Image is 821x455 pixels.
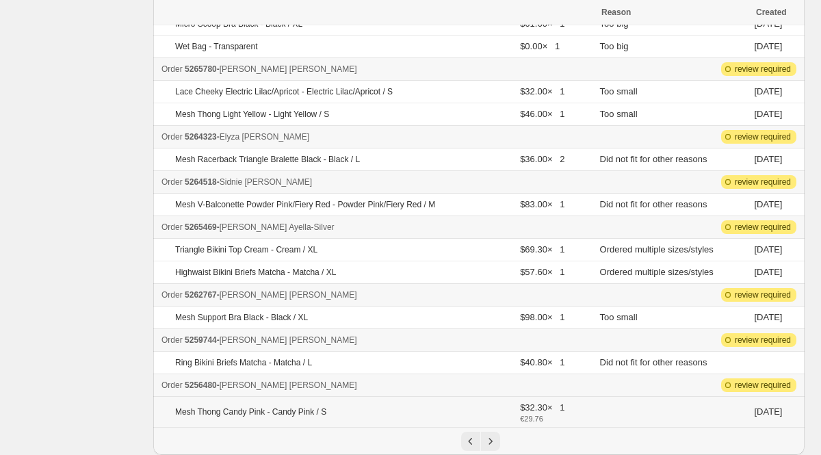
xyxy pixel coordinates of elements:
p: Mesh Thong Light Yellow - Light Yellow / S [175,109,329,120]
td: Too big [596,36,751,58]
span: $69.30 × 1 [520,244,564,255]
p: Triangle Bikini Top Cream - Cream / XL [175,244,317,255]
span: [PERSON_NAME] [PERSON_NAME] [220,290,357,300]
p: Highwaist Bikini Briefs Matcha - Matcha / XL [175,267,336,278]
span: $0.00 × 1 [520,41,560,51]
span: €29.76 [520,415,591,423]
time: Tuesday, June 10, 2025 at 8:31:27 PM [755,109,783,119]
span: Reason [601,8,631,17]
span: Order [161,64,183,74]
span: Order [161,132,183,142]
span: 5265780 [185,64,217,74]
time: Tuesday, May 20, 2025 at 7:19:27 PM [755,244,783,255]
time: Tuesday, June 10, 2025 at 10:27:35 PM [755,41,783,51]
time: Sunday, March 30, 2025 at 10:14:10 PM [755,406,783,417]
p: Mesh Racerback Triangle Bralette Black - Black / L [175,154,360,165]
span: review required [735,380,791,391]
div: - [161,288,592,302]
time: Saturday, May 10, 2025 at 2:38:34 AM [755,312,783,322]
nav: Pagination [153,427,805,455]
div: - [161,175,592,189]
span: review required [735,64,791,75]
span: Order [161,380,183,390]
time: Wednesday, June 4, 2025 at 4:10:55 AM [755,154,783,164]
span: review required [735,289,791,300]
div: - [161,130,592,144]
span: review required [735,177,791,187]
span: 5264323 [185,132,217,142]
span: $36.00 × 2 [520,154,564,164]
span: Order [161,177,183,187]
span: review required [735,335,791,346]
td: Too small [596,103,751,126]
td: Too small [596,81,751,103]
div: - [161,378,592,392]
p: Wet Bag - Transparent [175,41,258,52]
span: $83.00 × 1 [520,199,564,209]
td: Ordered multiple sizes/styles [596,239,751,261]
td: Ordered multiple sizes/styles [596,261,751,284]
span: $40.80 × 1 [520,357,564,367]
span: 5256480 [185,380,217,390]
span: [PERSON_NAME] [PERSON_NAME] [220,64,357,74]
td: Did not fit for other reasons [596,352,751,374]
div: - [161,333,592,347]
span: 5262767 [185,290,217,300]
span: [PERSON_NAME] [PERSON_NAME] [220,335,357,345]
div: - [161,62,592,76]
button: Next [481,432,500,451]
div: - [161,220,592,234]
td: Did not fit for other reasons [596,194,751,216]
p: Mesh V-Balconette Powder Pink/Fiery Red - Powder Pink/Fiery Red / M [175,199,435,210]
p: Ring Bikini Briefs Matcha - Matcha / L [175,357,312,368]
p: Mesh Support Bra Black - Black / XL [175,312,308,323]
span: Order [161,335,183,345]
span: review required [735,131,791,142]
time: Friday, May 23, 2025 at 4:08:29 PM [755,199,783,209]
span: Elyza [PERSON_NAME] [220,132,309,142]
span: 5264518 [185,177,217,187]
span: Order [161,222,183,232]
td: Did not fit for other reasons [596,148,751,171]
span: [PERSON_NAME] Ayella-Silver [220,222,335,232]
span: $32.30 × 1 [520,401,591,415]
span: 5259744 [185,335,217,345]
span: $46.00 × 1 [520,109,564,119]
span: Created [756,8,787,17]
span: Sidnie [PERSON_NAME] [220,177,312,187]
span: $98.00 × 1 [520,312,564,322]
span: Order [161,290,183,300]
p: Mesh Thong Candy Pink - Candy Pink / S [175,406,326,417]
td: Too small [596,307,751,329]
button: Previous [461,432,480,451]
span: review required [735,222,791,233]
time: Tuesday, May 20, 2025 at 7:19:27 PM [755,267,783,277]
span: $32.00 × 1 [520,86,564,96]
span: 5265469 [185,222,217,232]
time: Tuesday, June 10, 2025 at 8:31:27 PM [755,86,783,96]
span: $57.60 × 1 [520,267,564,277]
p: Lace Cheeky Electric Lilac/Apricot - Electric Lilac/Apricot / S [175,86,393,97]
span: [PERSON_NAME] [PERSON_NAME] [220,380,357,390]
